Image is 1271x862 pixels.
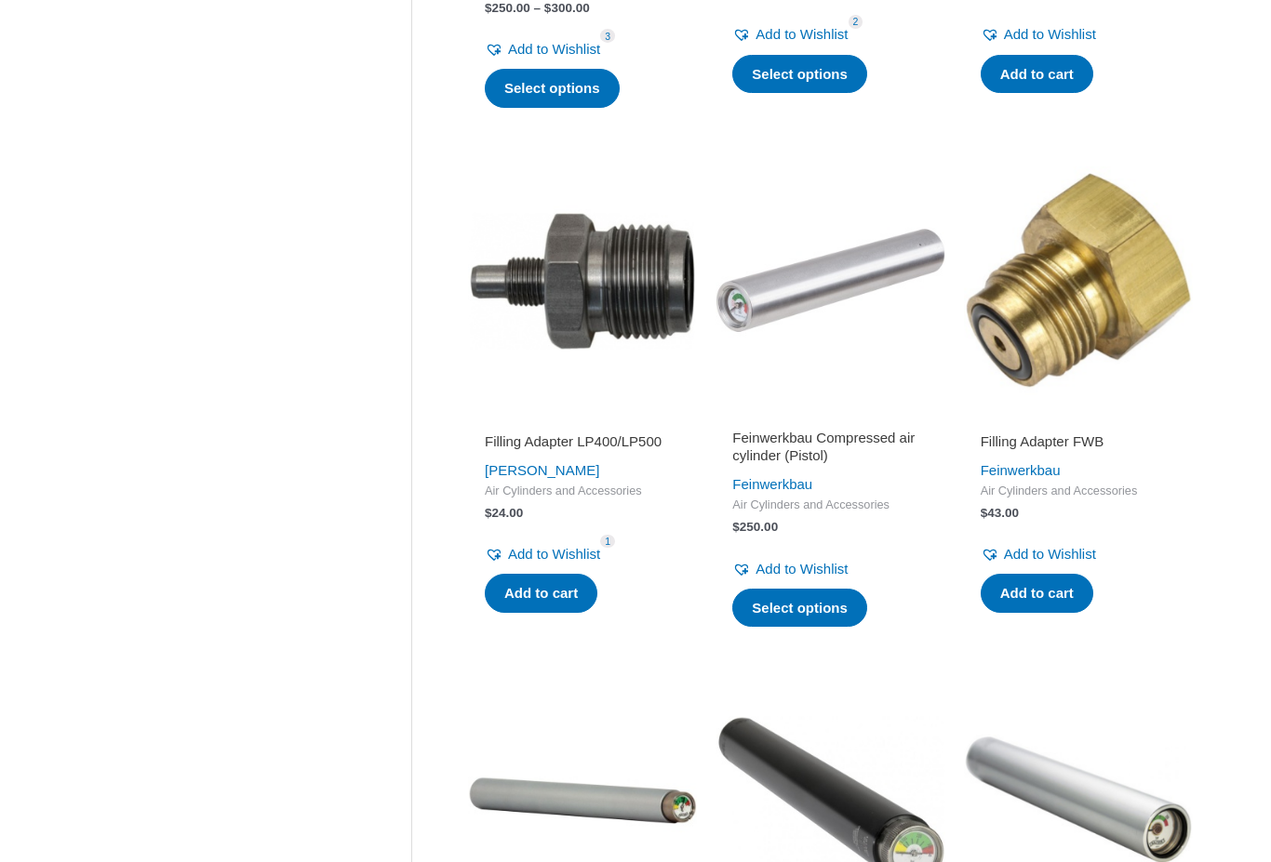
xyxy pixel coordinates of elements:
[756,26,848,42] span: Add to Wishlist
[732,589,867,628] a: Select options for “Feinwerkbau Compressed air cylinder (Pistol)”
[485,574,597,613] a: Add to cart: “Filling Adapter LP400/LP500”
[981,406,1176,429] iframe: Customer reviews powered by Trustpilot
[508,546,600,562] span: Add to Wishlist
[485,506,492,520] span: $
[485,484,680,499] span: Air Cylinders and Accessories
[485,432,680,458] a: Filling Adapter LP400/LP500
[534,1,542,15] span: –
[732,556,848,582] a: Add to Wishlist
[544,1,590,15] bdi: 300.00
[981,506,988,520] span: $
[964,166,1193,395] img: Filling Adapter FWB
[732,476,812,492] a: Feinwerkbau
[732,55,867,94] a: Select options for “MEC Protect”
[981,484,1176,499] span: Air Cylinders and Accessories
[1004,26,1096,42] span: Add to Wishlist
[981,506,1019,520] bdi: 43.00
[732,497,928,513] span: Air Cylinders and Accessories
[732,520,740,534] span: $
[508,41,600,57] span: Add to Wishlist
[849,15,863,29] span: 2
[485,506,523,520] bdi: 24.00
[981,432,1176,451] h2: Filling Adapter FWB
[981,432,1176,458] a: Filling Adapter FWB
[981,462,1061,478] a: Feinwerkbau
[485,541,600,567] a: Add to Wishlist
[600,29,615,43] span: 3
[485,1,492,15] span: $
[732,429,928,465] h2: Feinwerkbau Compressed air cylinder (Pistol)
[732,520,778,534] bdi: 250.00
[981,21,1096,47] a: Add to Wishlist
[468,166,697,395] img: Filling Adapter LP400/LP500
[1004,546,1096,562] span: Add to Wishlist
[716,166,944,395] img: Feinwerkbau Compressed air cylinder (Pistol)
[485,1,530,15] bdi: 250.00
[981,55,1093,94] a: Add to cart: “Filling Adapter LG”
[981,574,1093,613] a: Add to cart: “Filling Adapter FWB”
[485,406,680,429] iframe: Customer reviews powered by Trustpilot
[732,406,928,429] iframe: Customer reviews powered by Trustpilot
[756,561,848,577] span: Add to Wishlist
[544,1,552,15] span: $
[485,36,600,62] a: Add to Wishlist
[600,535,615,549] span: 1
[732,21,848,47] a: Add to Wishlist
[732,429,928,472] a: Feinwerkbau Compressed air cylinder (Pistol)
[981,541,1096,567] a: Add to Wishlist
[485,69,620,108] a: Select options for “Feinwerkbau Compressed air cylinder (rifle)”
[485,462,599,478] a: [PERSON_NAME]
[485,432,680,451] h2: Filling Adapter LP400/LP500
